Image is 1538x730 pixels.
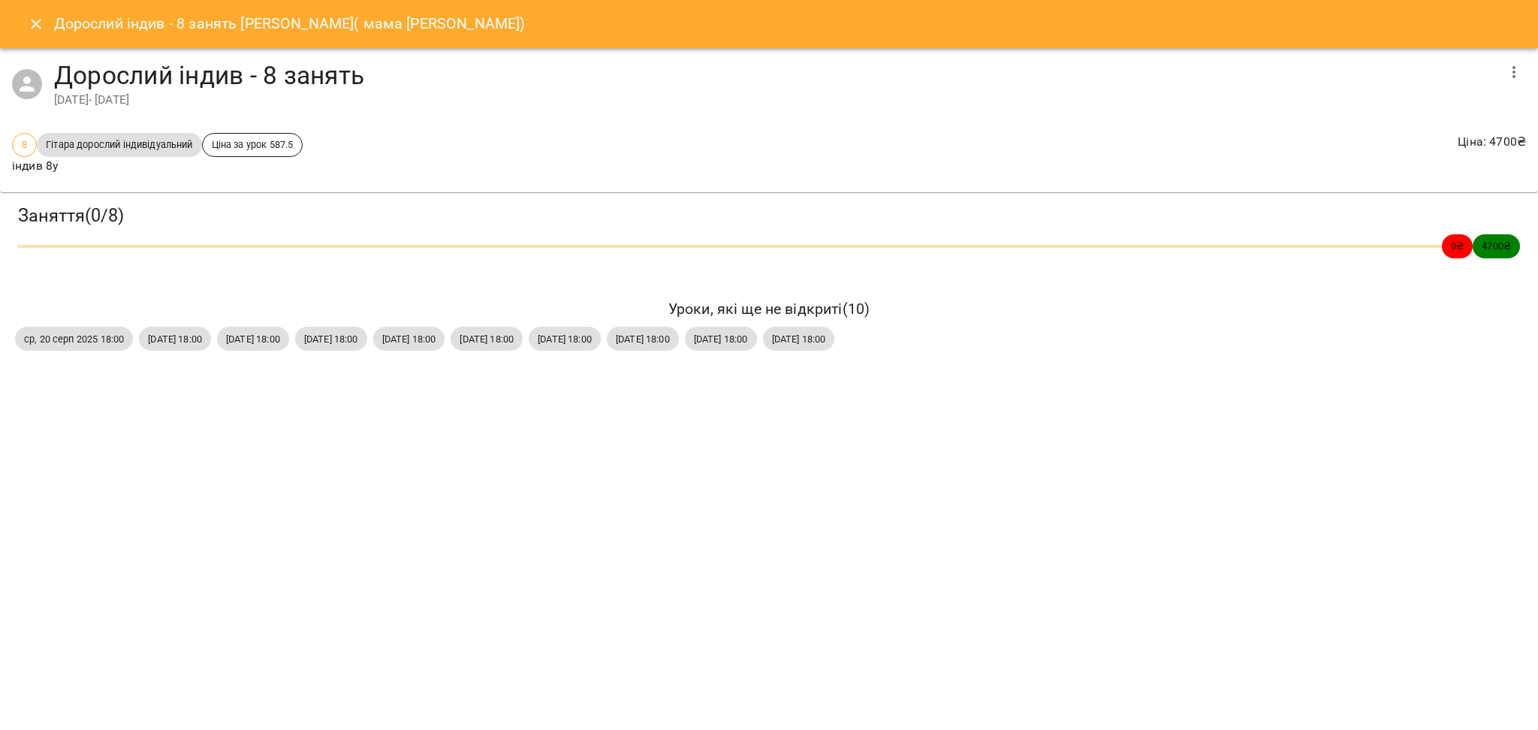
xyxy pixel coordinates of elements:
h3: Заняття ( 0 / 8 ) [18,204,1520,228]
span: 8 [13,137,36,152]
span: 0 ₴ [1442,239,1473,253]
p: Ціна : 4700 ₴ [1458,133,1526,151]
span: Гітара дорослий індивідуальний [37,137,201,152]
h6: Уроки, які ще не відкриті ( 10 ) [15,297,1523,321]
p: індив 8у [12,157,303,175]
span: [DATE] 18:00 [373,332,445,346]
span: [DATE] 18:00 [607,332,679,346]
div: [DATE] - [DATE] [54,91,1496,109]
span: [DATE] 18:00 [763,332,835,346]
span: [DATE] 18:00 [295,332,367,346]
span: [DATE] 18:00 [139,332,211,346]
span: 4700 ₴ [1473,239,1520,253]
span: [DATE] 18:00 [217,332,289,346]
span: Ціна за урок 587.5 [203,137,303,152]
span: ср, 20 серп 2025 18:00 [15,332,133,346]
h6: Дорослий індив - 8 занять [PERSON_NAME]( мама [PERSON_NAME]) [54,12,526,35]
span: [DATE] 18:00 [529,332,601,346]
h4: Дорослий індив - 8 занять [54,60,1496,91]
span: [DATE] 18:00 [685,332,757,346]
button: Close [18,6,54,42]
span: [DATE] 18:00 [451,332,523,346]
